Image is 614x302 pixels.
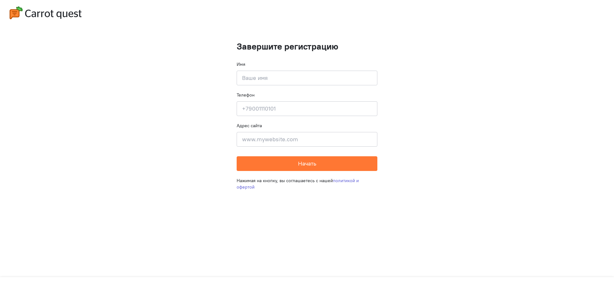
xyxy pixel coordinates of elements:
label: Телефон [237,92,255,98]
div: Нажимая на кнопку, вы соглашаетесь с нашей [237,171,377,197]
button: Начать [237,156,377,171]
h1: Завершите регистрацию [237,42,377,51]
span: Начать [298,160,316,167]
input: Ваше имя [237,71,377,85]
a: политикой и офертой [237,178,359,190]
label: Адрес сайта [237,122,262,129]
input: www.mywebsite.com [237,132,377,147]
input: +79001110101 [237,101,377,116]
img: carrot-quest-logo.svg [10,6,82,19]
label: Имя [237,61,245,67]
